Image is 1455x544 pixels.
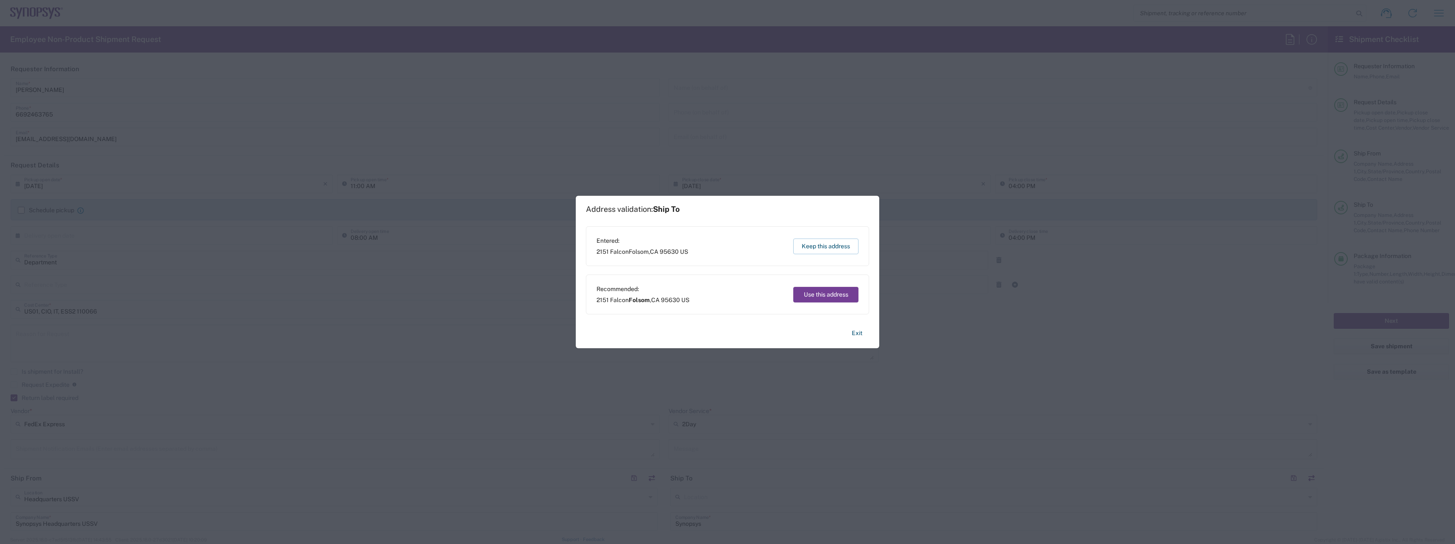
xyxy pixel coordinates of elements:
[596,285,689,293] span: Recommended:
[681,297,689,303] span: US
[651,297,660,303] span: CA
[596,296,689,304] span: 2151 Falcon ,
[596,248,688,255] span: 2151 Falcon ,
[660,248,679,255] span: 95630
[845,326,869,341] button: Exit
[650,248,658,255] span: CA
[661,297,680,303] span: 95630
[793,287,859,303] button: Use this address
[596,237,688,244] span: Entered:
[793,239,859,254] button: Keep this address
[653,205,680,214] span: Ship To
[680,248,688,255] span: US
[629,248,649,255] span: Folsom
[586,205,680,214] h1: Address validation:
[629,297,650,303] span: Folsom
